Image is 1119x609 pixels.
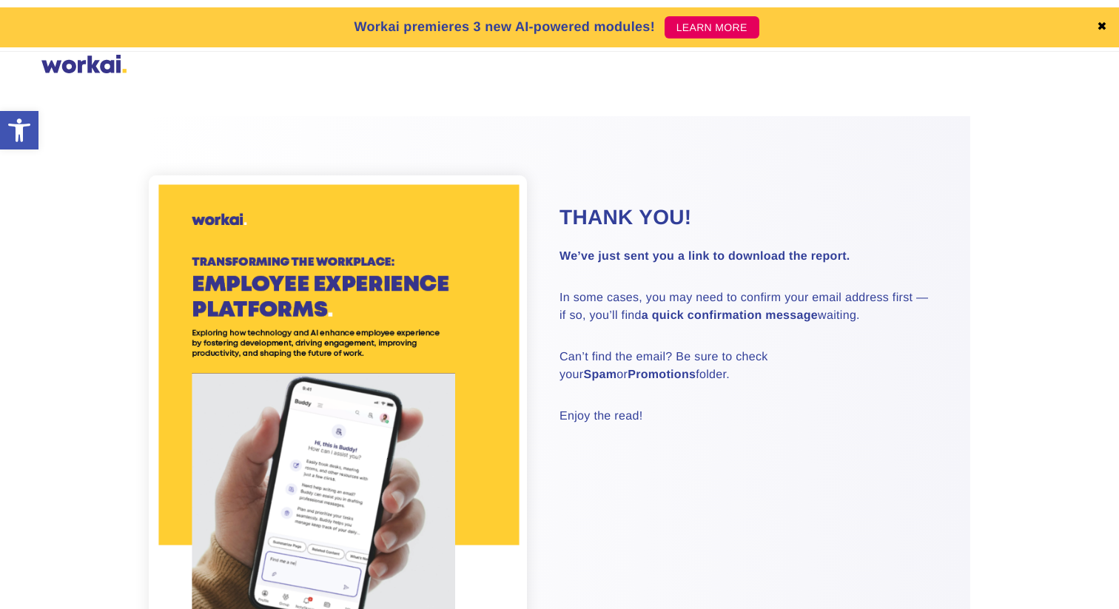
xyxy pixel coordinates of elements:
[354,17,655,37] p: Workai premieres 3 new AI-powered modules!
[1097,21,1107,33] a: ✖
[628,369,696,381] strong: Promotions
[559,349,933,384] p: Can’t find the email? Be sure to check your or folder.
[642,309,818,322] strong: a quick confirmation message
[559,250,850,263] strong: We’ve just sent you a link to download the report.
[559,203,933,232] h2: Thank you!
[583,369,616,381] strong: Spam
[559,289,933,325] p: In some cases, you may need to confirm your email address first — if so, you’ll find waiting.
[665,16,759,38] a: LEARN MORE
[559,408,933,425] p: Enjoy the read!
